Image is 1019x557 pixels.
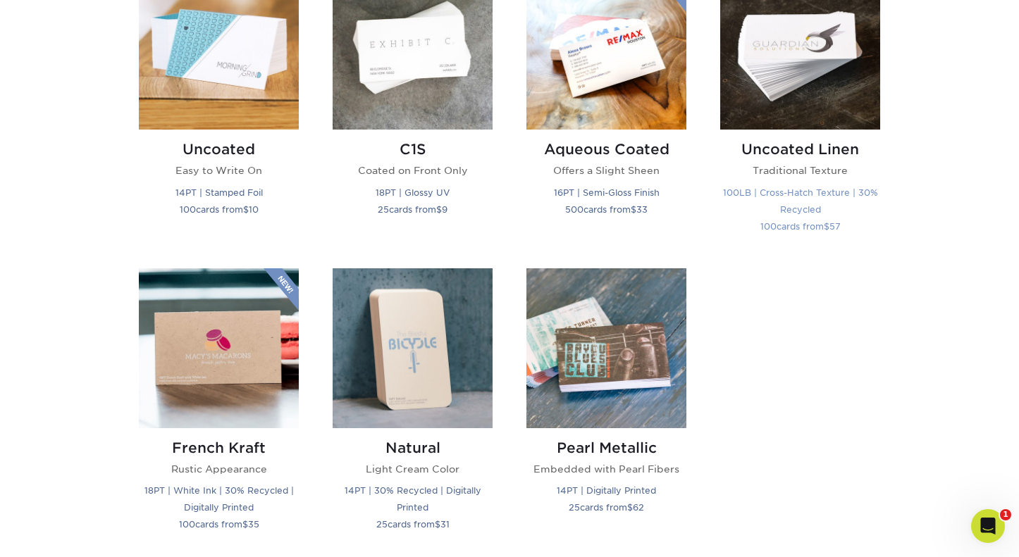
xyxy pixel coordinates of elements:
h2: Natural [333,439,493,456]
span: $ [243,204,249,215]
span: 9 [442,204,447,215]
span: 33 [636,204,648,215]
a: French Kraft Business Cards French Kraft Rustic Appearance 18PT | White Ink | 30% Recycled | Digi... [139,268,299,549]
p: Offers a Slight Sheen [526,163,686,177]
iframe: Intercom live chat [971,509,1005,543]
small: cards from [760,221,841,232]
h2: Uncoated [139,141,299,158]
span: 1 [1000,509,1011,520]
small: cards from [565,204,648,215]
span: $ [824,221,829,232]
p: Coated on Front Only [333,163,493,177]
small: 14PT | 30% Recycled | Digitally Printed [345,485,481,513]
img: Pearl Metallic Business Cards [526,268,686,428]
h2: Aqueous Coated [526,141,686,158]
span: $ [627,502,633,513]
span: 31 [440,519,450,530]
a: Pearl Metallic Business Cards Pearl Metallic Embedded with Pearl Fibers 14PT | Digitally Printed ... [526,268,686,549]
span: 25 [378,204,389,215]
span: 100 [180,204,196,215]
h2: French Kraft [139,439,299,456]
span: 100 [760,221,777,232]
span: 57 [829,221,841,232]
span: 25 [376,519,388,530]
small: 16PT | Semi-Gloss Finish [554,187,660,198]
small: cards from [569,502,644,513]
span: 62 [633,502,644,513]
img: French Kraft Business Cards [139,268,299,428]
span: $ [435,519,440,530]
span: 10 [249,204,259,215]
small: 14PT | Stamped Foil [175,187,263,198]
img: New Product [264,268,299,311]
p: Light Cream Color [333,462,493,476]
span: 25 [569,502,580,513]
small: 14PT | Digitally Printed [557,485,656,496]
h2: Pearl Metallic [526,439,686,456]
a: Natural Business Cards Natural Light Cream Color 14PT | 30% Recycled | Digitally Printed 25cards ... [333,268,493,549]
p: Embedded with Pearl Fibers [526,462,686,476]
span: $ [631,204,636,215]
small: cards from [378,204,447,215]
p: Traditional Texture [720,163,880,177]
h2: C1S [333,141,493,158]
h2: Uncoated Linen [720,141,880,158]
span: $ [436,204,442,215]
p: Easy to Write On [139,163,299,177]
small: 100LB | Cross-Hatch Texture | 30% Recycled [723,187,878,215]
small: cards from [376,519,450,530]
small: 18PT | Glossy UV [376,187,450,198]
span: 500 [565,204,583,215]
img: Natural Business Cards [333,268,493,428]
small: cards from [180,204,259,215]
